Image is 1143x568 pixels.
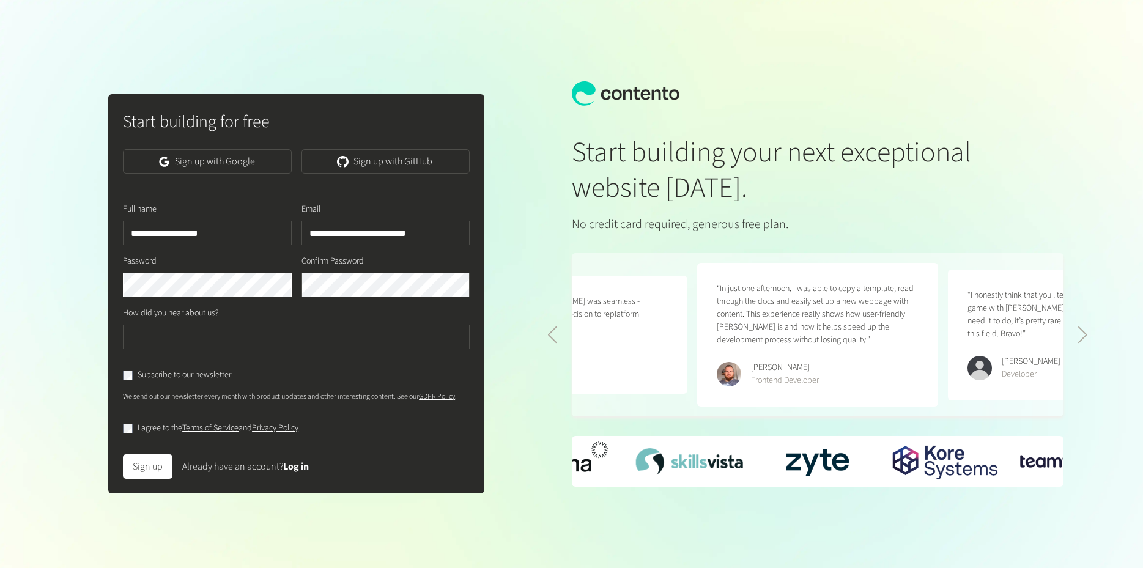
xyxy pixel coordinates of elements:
img: teamwork-logo.png [1020,455,1128,467]
img: Zyte-Logo-with-Padding.png [764,440,871,482]
div: [PERSON_NAME] [1002,355,1060,368]
a: GDPR Policy [419,391,455,402]
div: [PERSON_NAME] [751,361,819,374]
p: “In just one afternoon, I was able to copy a template, read through the docs and easily set up a ... [717,282,919,347]
div: 5 / 6 [764,440,871,482]
a: Terms of Service [182,422,239,434]
div: Next slide [1077,326,1087,344]
div: Frontend Developer [751,374,819,387]
label: Subscribe to our newsletter [138,369,231,382]
a: Log in [283,460,309,473]
a: Sign up with Google [123,149,291,174]
img: Kevin Abatan [967,356,992,380]
p: No credit card required, generous free plan. [572,215,983,234]
label: How did you hear about us? [123,307,219,320]
label: I agree to the and [138,422,298,435]
h2: Start building for free [123,109,470,135]
div: 6 / 6 [892,438,999,485]
div: 1 / 6 [1020,455,1128,467]
button: Sign up [123,454,172,479]
div: Already have an account? [182,459,309,474]
figure: 1 / 5 [697,263,938,407]
p: We send out our newsletter every month with product updates and other interesting content. See our . [123,391,470,402]
a: Privacy Policy [252,422,298,434]
img: SkillsVista-Logo.png [635,448,743,474]
div: Developer [1002,368,1060,381]
label: Password [123,255,157,268]
label: Confirm Password [301,255,364,268]
div: Previous slide [547,326,558,344]
img: Erik Galiana Farell [717,362,741,386]
img: Kore-Systems-Logo.png [892,438,999,485]
label: Full name [123,203,157,216]
h1: Start building your next exceptional website [DATE]. [572,135,983,205]
div: 4 / 6 [635,448,743,474]
label: Email [301,203,320,216]
a: Sign up with GitHub [301,149,470,174]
